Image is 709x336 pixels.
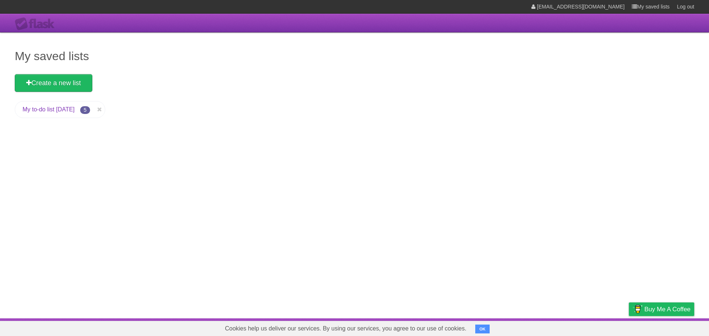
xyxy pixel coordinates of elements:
a: Suggest a feature [648,320,694,334]
a: My to-do list [DATE] [23,106,75,112]
a: Developers [555,320,585,334]
button: OK [475,325,490,333]
span: 5 [80,106,90,114]
span: Buy me a coffee [644,303,691,316]
a: Buy me a coffee [629,302,694,316]
a: Create a new list [15,74,92,92]
a: About [531,320,546,334]
div: Flask [15,17,59,31]
span: Cookies help us deliver our services. By using our services, you agree to our use of cookies. [218,321,474,336]
img: Buy me a coffee [633,303,643,315]
a: Terms [594,320,610,334]
a: Privacy [619,320,638,334]
h1: My saved lists [15,47,694,65]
